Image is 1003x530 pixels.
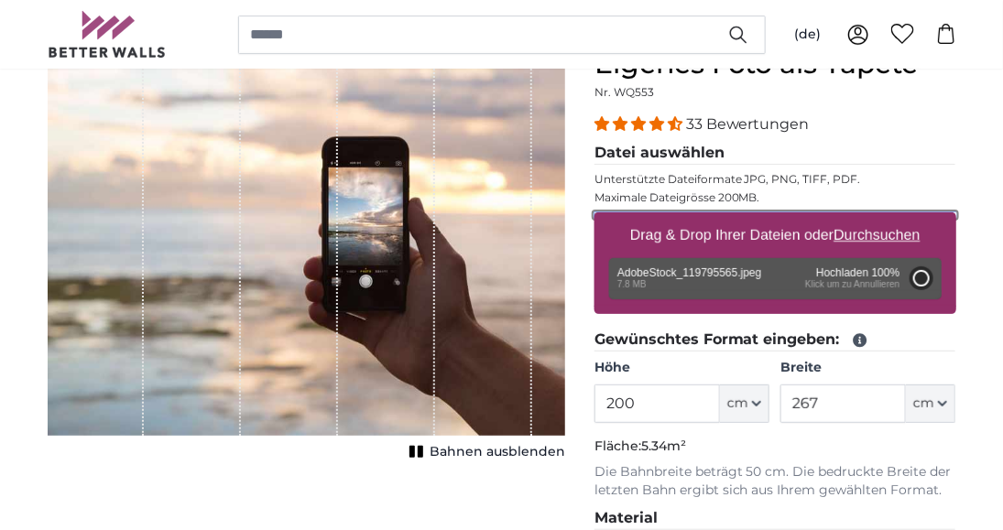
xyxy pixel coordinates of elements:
span: 33 Bewertungen [686,115,810,133]
button: cm [906,384,955,423]
label: Drag & Drop Ihrer Dateien oder [623,217,928,254]
p: Die Bahnbreite beträgt 50 cm. Die bedruckte Breite der letzten Bahn ergibt sich aus Ihrem gewählt... [594,463,956,500]
span: Bahnen ausblenden [430,443,565,461]
label: Höhe [594,359,769,377]
label: Breite [780,359,955,377]
u: Durchsuchen [834,227,920,243]
img: Betterwalls [48,11,167,58]
button: (de) [780,18,836,51]
span: Nr. WQ553 [594,85,654,99]
p: Unterstützte Dateiformate JPG, PNG, TIFF, PDF. [594,172,956,187]
span: 5.34m² [641,438,686,454]
button: cm [720,384,769,423]
legend: Datei auswählen [594,142,956,165]
span: cm [727,395,748,413]
span: cm [913,395,934,413]
div: 1 of 1 [48,48,565,465]
legend: Material [594,507,956,530]
legend: Gewünschtes Format eingeben: [594,329,956,352]
p: Maximale Dateigrösse 200MB. [594,190,956,205]
span: 4.33 stars [594,115,686,133]
p: Fläche: [594,438,956,456]
button: Bahnen ausblenden [404,439,565,465]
